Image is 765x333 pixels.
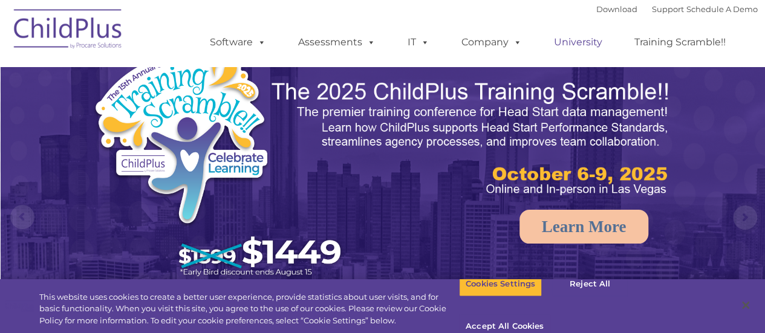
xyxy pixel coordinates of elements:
[519,210,649,244] a: Learn More
[596,4,758,14] font: |
[732,292,759,318] button: Close
[622,30,738,54] a: Training Scramble!!
[8,1,129,61] img: ChildPlus by Procare Solutions
[198,30,278,54] a: Software
[459,271,542,297] button: Cookies Settings
[396,30,441,54] a: IT
[686,4,758,14] a: Schedule A Demo
[552,271,628,297] button: Reject All
[449,30,534,54] a: Company
[596,4,637,14] a: Download
[286,30,388,54] a: Assessments
[542,30,614,54] a: University
[652,4,684,14] a: Support
[39,291,459,327] div: This website uses cookies to create a better user experience, provide statistics about user visit...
